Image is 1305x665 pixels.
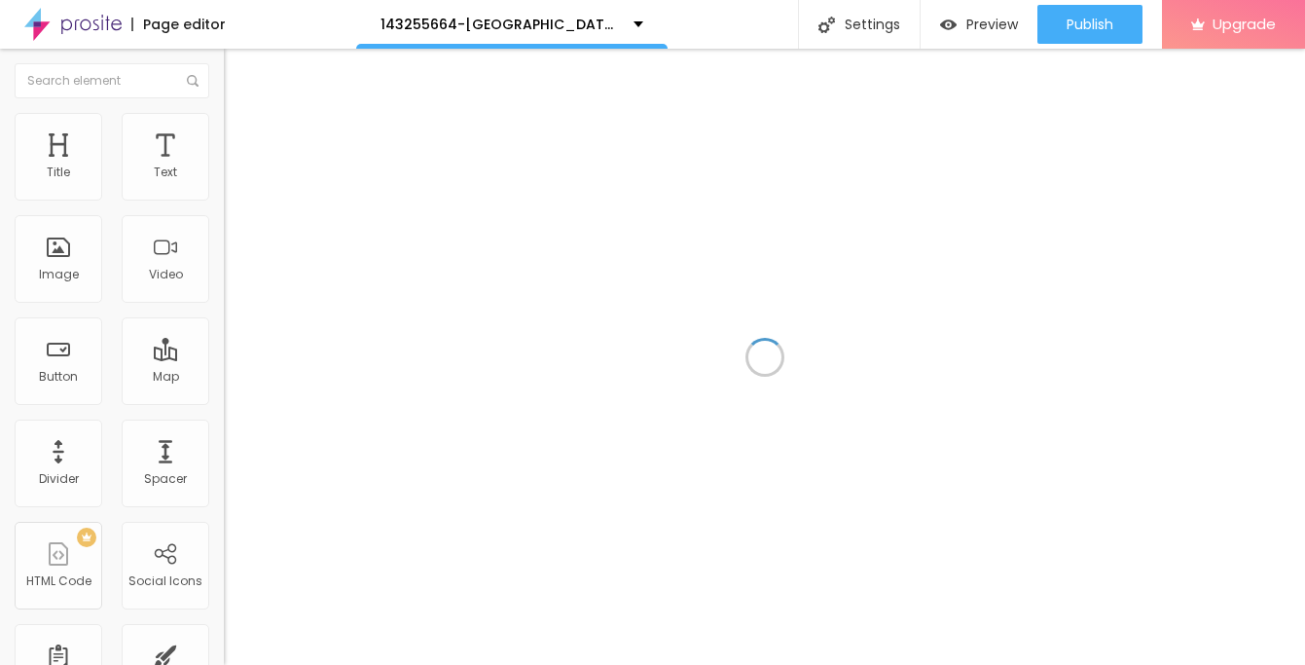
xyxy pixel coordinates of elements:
div: Social Icons [128,574,202,588]
div: Text [154,166,177,179]
div: Title [47,166,70,179]
button: Publish [1037,5,1142,44]
img: Icone [818,17,835,33]
img: Icone [187,75,199,87]
div: Divider [39,472,79,486]
div: Button [39,370,78,384]
div: Video [149,268,183,281]
img: view-1.svg [940,17,957,33]
input: Search element [15,63,209,98]
div: HTML Code [26,574,91,588]
div: Spacer [144,472,187,486]
p: 143255664-[GEOGRAPHIC_DATA], [GEOGRAPHIC_DATA] [381,18,619,31]
span: Upgrade [1213,16,1276,32]
span: Publish [1067,17,1113,32]
div: Map [153,370,179,384]
button: Preview [921,5,1037,44]
div: Page editor [131,18,226,31]
span: Preview [966,17,1018,32]
div: Image [39,268,79,281]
